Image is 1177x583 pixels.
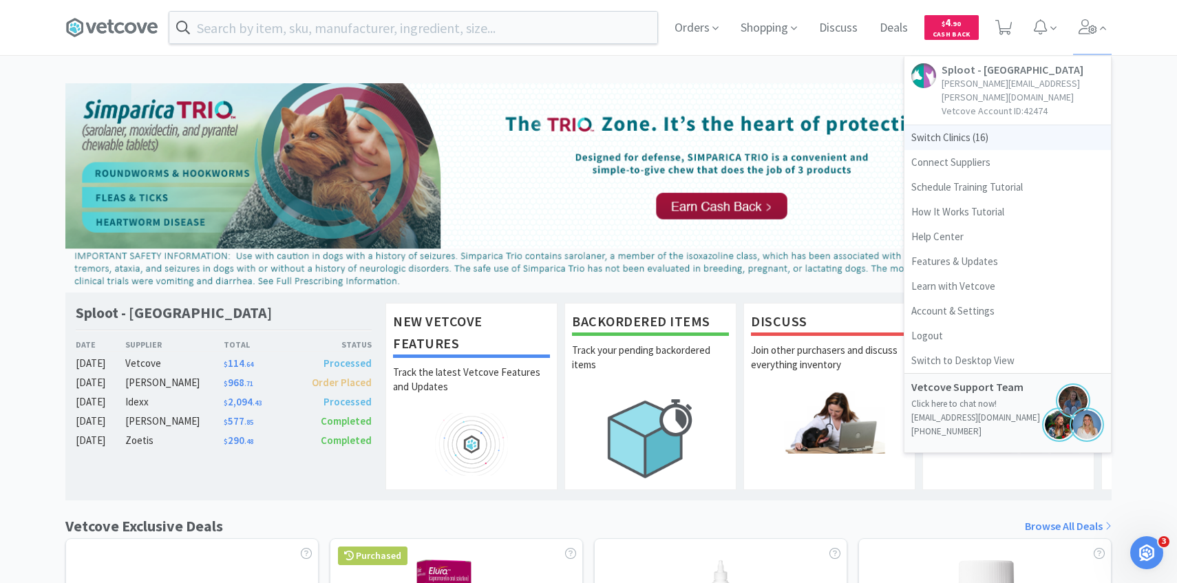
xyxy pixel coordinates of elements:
[76,338,125,351] div: Date
[76,355,125,372] div: [DATE]
[572,310,729,336] h1: Backordered Items
[125,355,224,372] div: Vetcove
[244,379,253,388] span: . 71
[1025,518,1112,536] a: Browse All Deals
[224,437,228,446] span: $
[904,274,1111,299] a: Learn with Vetcove
[951,19,961,28] span: . 90
[393,365,550,413] p: Track the latest Vetcove Features and Updates
[942,16,961,29] span: 4
[76,374,125,391] div: [DATE]
[933,31,971,40] span: Cash Back
[321,414,372,427] span: Completed
[76,394,372,410] a: [DATE]Idexx$2,094.43Processed
[904,224,1111,249] a: Help Center
[904,150,1111,175] a: Connect Suppliers
[942,63,1104,76] h5: Sploot - [GEOGRAPHIC_DATA]
[751,391,908,454] img: hero_discuss.png
[1056,383,1090,418] img: ksen.png
[942,76,1104,104] p: [PERSON_NAME][EMAIL_ADDRESS][PERSON_NAME][DOMAIN_NAME]
[874,22,913,34] a: Deals
[224,414,253,427] span: 577
[169,12,657,43] input: Search by item, sku, manufacturer, ingredient, size...
[904,200,1111,224] a: How It Works Tutorial
[125,413,224,430] div: [PERSON_NAME]
[904,175,1111,200] a: Schedule Training Tutorial
[814,22,863,34] a: Discuss
[904,299,1111,324] a: Account & Settings
[911,411,1104,425] p: [EMAIL_ADDRESS][DOMAIN_NAME]
[125,338,224,351] div: Supplier
[76,413,125,430] div: [DATE]
[911,398,997,410] a: Click here to chat now!
[65,83,1112,293] img: d2d77c193a314c21b65cb967bbf24cd3_44.png
[297,338,372,351] div: Status
[572,343,729,391] p: Track your pending backordered items
[244,360,253,369] span: . 64
[904,348,1111,373] a: Switch to Desktop View
[385,303,558,490] a: New Vetcove FeaturesTrack the latest Vetcove Features and Updates
[743,303,915,490] a: DiscussJoin other purchasers and discuss everything inventory
[924,9,979,46] a: $4.90Cash Back
[1130,536,1163,569] iframe: Intercom live chat
[224,418,228,427] span: $
[911,425,1104,438] p: [PHONE_NUMBER]
[911,381,1049,394] h5: Vetcove Support Team
[65,514,223,538] h1: Vetcove Exclusive Deals
[244,418,253,427] span: . 85
[224,360,228,369] span: $
[1042,407,1077,442] img: jennifer.png
[312,376,372,389] span: Order Placed
[76,432,125,449] div: [DATE]
[76,355,372,372] a: [DATE]Vetcove$114.64Processed
[76,394,125,410] div: [DATE]
[76,374,372,391] a: [DATE][PERSON_NAME]$968.71Order Placed
[76,413,372,430] a: [DATE][PERSON_NAME]$577.85Completed
[942,104,1104,118] p: Vetcove Account ID: 42474
[125,432,224,449] div: Zoetis
[224,357,253,370] span: 114
[904,56,1111,125] a: Sploot - [GEOGRAPHIC_DATA][PERSON_NAME][EMAIL_ADDRESS][PERSON_NAME][DOMAIN_NAME]Vetcove Account I...
[393,413,550,476] img: hero_feature_roadmap.png
[224,376,253,389] span: 968
[904,125,1111,150] span: Switch Clinics ( 16 )
[321,434,372,447] span: Completed
[572,391,729,485] img: hero_backorders.png
[244,437,253,446] span: . 48
[751,343,908,391] p: Join other purchasers and discuss everything inventory
[125,374,224,391] div: [PERSON_NAME]
[253,399,262,407] span: . 43
[224,395,262,408] span: 2,094
[324,357,372,370] span: Processed
[751,310,908,336] h1: Discuss
[76,432,372,449] a: [DATE]Zoetis$290.48Completed
[224,379,228,388] span: $
[224,338,298,351] div: Total
[125,394,224,410] div: Idexx
[904,249,1111,274] a: Features & Updates
[564,303,736,490] a: Backordered ItemsTrack your pending backordered items
[76,303,272,323] h1: Sploot - [GEOGRAPHIC_DATA]
[1158,536,1169,547] span: 3
[1070,407,1104,442] img: bridget.png
[224,399,228,407] span: $
[904,324,1111,348] a: Logout
[324,395,372,408] span: Processed
[224,434,253,447] span: 290
[942,19,945,28] span: $
[393,310,550,358] h1: New Vetcove Features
